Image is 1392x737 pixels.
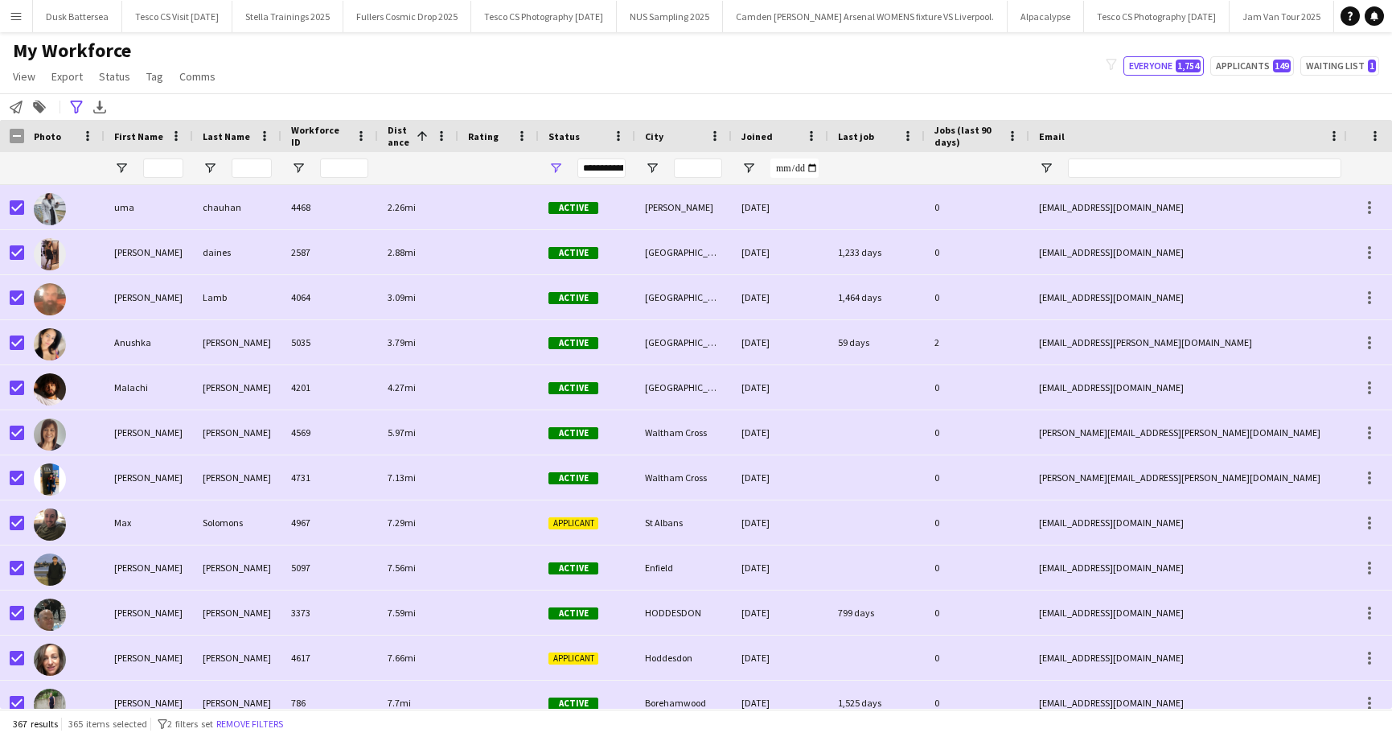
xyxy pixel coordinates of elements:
[388,652,416,664] span: 7.66mi
[925,681,1029,725] div: 0
[193,636,281,680] div: [PERSON_NAME]
[723,1,1008,32] button: Camden [PERSON_NAME] Arsenal WOMENS fixture VS Liverpool.
[635,591,732,635] div: HODDESDON
[732,230,828,274] div: [DATE]
[635,636,732,680] div: Hoddesdon
[732,365,828,410] div: [DATE]
[1039,161,1053,175] button: Open Filter Menu
[925,230,1029,274] div: 0
[828,681,925,725] div: 1,525 days
[1084,1,1230,32] button: Tesco CS Photography [DATE]
[13,69,35,84] span: View
[105,636,193,680] div: [PERSON_NAME]
[732,636,828,680] div: [DATE]
[30,97,49,117] app-action-btn: Add to tag
[925,500,1029,545] div: 0
[732,185,828,229] div: [DATE]
[828,591,925,635] div: 799 days
[1273,60,1291,72] span: 149
[1068,159,1341,178] input: Email Filter Input
[732,275,828,319] div: [DATE]
[1368,60,1376,72] span: 1
[635,365,732,410] div: [GEOGRAPHIC_DATA]
[828,230,925,274] div: 1,233 days
[167,718,213,730] span: 2 filters set
[1210,56,1294,76] button: Applicants149
[105,365,193,410] div: Malachi
[45,66,89,87] a: Export
[213,715,286,733] button: Remove filters
[51,69,83,84] span: Export
[548,202,598,214] span: Active
[388,517,416,529] span: 7.29mi
[203,130,250,142] span: Last Name
[1008,1,1084,32] button: Alpacalypse
[105,681,193,725] div: [PERSON_NAME]
[105,320,193,364] div: Anushka
[468,130,499,142] span: Rating
[114,130,163,142] span: First Name
[1029,455,1351,500] div: [PERSON_NAME][EMAIL_ADDRESS][PERSON_NAME][DOMAIN_NAME]
[548,517,598,529] span: Applicant
[34,508,66,541] img: Max Solomons
[1029,230,1351,274] div: [EMAIL_ADDRESS][DOMAIN_NAME]
[281,455,378,500] div: 4731
[281,230,378,274] div: 2587
[34,328,66,360] img: Anushka Nechel
[281,410,378,455] div: 4569
[674,159,722,178] input: City Filter Input
[105,546,193,590] div: [PERSON_NAME]
[548,337,598,349] span: Active
[741,130,773,142] span: Joined
[281,636,378,680] div: 4617
[635,500,732,545] div: St Albans
[388,697,411,709] span: 7.7mi
[173,66,222,87] a: Comms
[114,161,129,175] button: Open Filter Menu
[1029,681,1351,725] div: [EMAIL_ADDRESS][DOMAIN_NAME]
[343,1,471,32] button: Fullers Cosmic Drop 2025
[471,1,617,32] button: Tesco CS Photography [DATE]
[741,161,756,175] button: Open Filter Menu
[617,1,723,32] button: NUS Sampling 2025
[925,275,1029,319] div: 0
[548,698,598,710] span: Active
[193,500,281,545] div: Solomons
[34,238,66,270] img: leah daines
[105,410,193,455] div: [PERSON_NAME]
[105,185,193,229] div: uma
[1029,546,1351,590] div: [EMAIL_ADDRESS][DOMAIN_NAME]
[193,230,281,274] div: daines
[281,500,378,545] div: 4967
[320,159,368,178] input: Workforce ID Filter Input
[388,381,416,393] span: 4.27mi
[732,500,828,545] div: [DATE]
[548,130,580,142] span: Status
[193,591,281,635] div: [PERSON_NAME]
[1029,500,1351,545] div: [EMAIL_ADDRESS][DOMAIN_NAME]
[548,472,598,484] span: Active
[388,471,416,484] span: 7.13mi
[291,161,306,175] button: Open Filter Menu
[635,410,732,455] div: Waltham Cross
[193,455,281,500] div: [PERSON_NAME]
[388,291,416,303] span: 3.09mi
[105,591,193,635] div: [PERSON_NAME]
[193,410,281,455] div: [PERSON_NAME]
[732,546,828,590] div: [DATE]
[635,320,732,364] div: [GEOGRAPHIC_DATA]
[1029,636,1351,680] div: [EMAIL_ADDRESS][DOMAIN_NAME]
[388,607,416,619] span: 7.59mi
[388,201,416,213] span: 2.26mi
[635,546,732,590] div: Enfield
[925,455,1029,500] div: 0
[193,185,281,229] div: chauhan
[281,185,378,229] div: 4468
[34,193,66,225] img: uma chauhan
[232,159,272,178] input: Last Name Filter Input
[34,599,66,631] img: Darren Mills
[548,382,598,394] span: Active
[1039,130,1065,142] span: Email
[548,427,598,439] span: Active
[635,185,732,229] div: [PERSON_NAME]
